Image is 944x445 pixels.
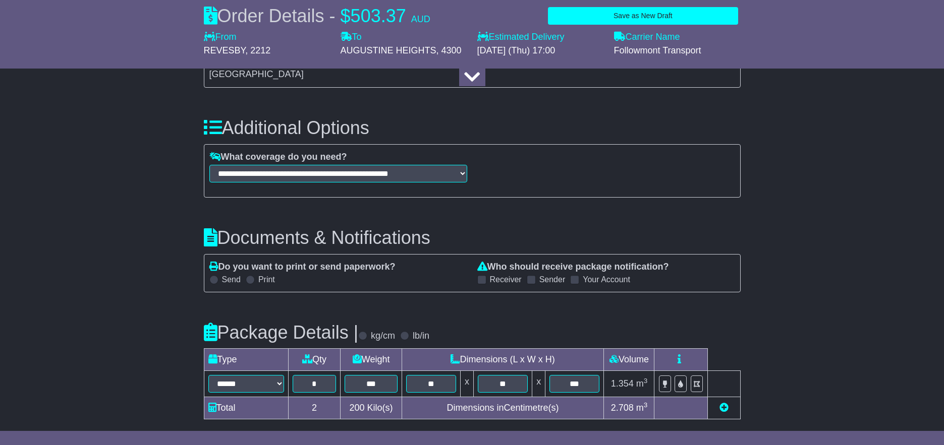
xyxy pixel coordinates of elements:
span: REVESBY [204,45,246,55]
td: Weight [341,349,402,371]
td: Type [204,349,288,371]
label: Do you want to print or send paperwork? [209,262,396,273]
td: Dimensions (L x W x H) [402,349,604,371]
td: Total [204,397,288,419]
label: Print [258,275,275,284]
label: Receiver [490,275,522,284]
label: Send [222,275,241,284]
td: Dimensions in Centimetre(s) [402,397,604,419]
label: lb/in [413,331,429,342]
span: 200 [350,403,365,413]
span: 2.708 [611,403,634,413]
label: Sender [539,275,566,284]
a: Add new item [719,403,729,413]
td: x [460,371,473,397]
span: , 2212 [245,45,270,55]
span: m [636,378,648,389]
label: From [204,32,237,43]
td: Qty [288,349,341,371]
h3: Documents & Notifications [204,228,741,248]
label: What coverage do you need? [209,152,347,163]
div: Order Details - [204,5,430,27]
td: Volume [604,349,654,371]
span: AUGUSTINE HEIGHTS [341,45,436,55]
td: 2 [288,397,341,419]
span: 1.354 [611,378,634,389]
span: , 4300 [436,45,462,55]
label: Your Account [583,275,630,284]
h3: Additional Options [204,118,741,138]
span: $ [341,6,351,26]
span: m [636,403,648,413]
span: 764.83 [684,430,712,440]
div: Chargeable weight: Kilo(s) [204,430,741,441]
label: Carrier Name [614,32,680,43]
label: To [341,32,362,43]
div: [DATE] (Thu) 17:00 [477,45,604,56]
label: kg/cm [371,331,395,342]
button: Save as New Draft [548,7,738,25]
span: 503.37 [351,6,406,26]
span: [GEOGRAPHIC_DATA] [209,69,304,79]
td: x [532,371,545,397]
h3: Package Details | [204,323,359,343]
label: Estimated Delivery [477,32,604,43]
sup: 3 [644,401,648,409]
td: Kilo(s) [341,397,402,419]
label: Who should receive package notification? [477,262,669,273]
span: AUD [411,14,430,24]
sup: 3 [644,377,648,385]
div: Followmont Transport [614,45,741,56]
